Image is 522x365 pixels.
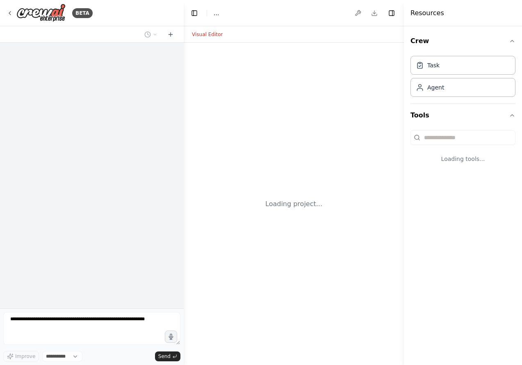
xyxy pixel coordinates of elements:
[155,351,180,361] button: Send
[72,8,93,18] div: BETA
[410,30,515,53] button: Crew
[427,83,444,92] div: Agent
[386,7,397,19] button: Hide right sidebar
[427,61,440,69] div: Task
[141,30,161,39] button: Switch to previous chat
[214,9,219,17] nav: breadcrumb
[410,53,515,103] div: Crew
[3,351,39,362] button: Improve
[158,353,171,360] span: Send
[410,127,515,176] div: Tools
[410,148,515,170] div: Loading tools...
[164,30,177,39] button: Start a new chat
[187,30,228,39] button: Visual Editor
[410,8,444,18] h4: Resources
[165,331,177,343] button: Click to speak your automation idea
[214,9,219,17] span: ...
[265,199,322,209] div: Loading project...
[16,4,66,22] img: Logo
[410,104,515,127] button: Tools
[15,353,35,360] span: Improve
[189,7,200,19] button: Hide left sidebar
